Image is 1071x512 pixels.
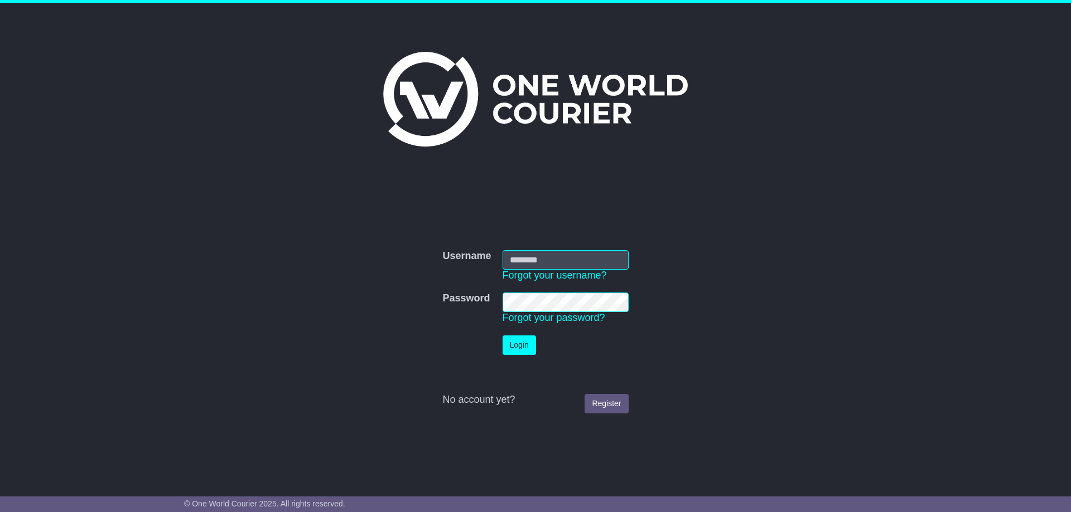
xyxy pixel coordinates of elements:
button: Login [503,335,536,355]
a: Forgot your username? [503,270,607,281]
span: © One World Courier 2025. All rights reserved. [184,499,345,508]
label: Username [442,250,491,262]
div: No account yet? [442,394,628,406]
a: Register [585,394,628,413]
label: Password [442,292,490,305]
a: Forgot your password? [503,312,605,323]
img: One World [383,52,688,147]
